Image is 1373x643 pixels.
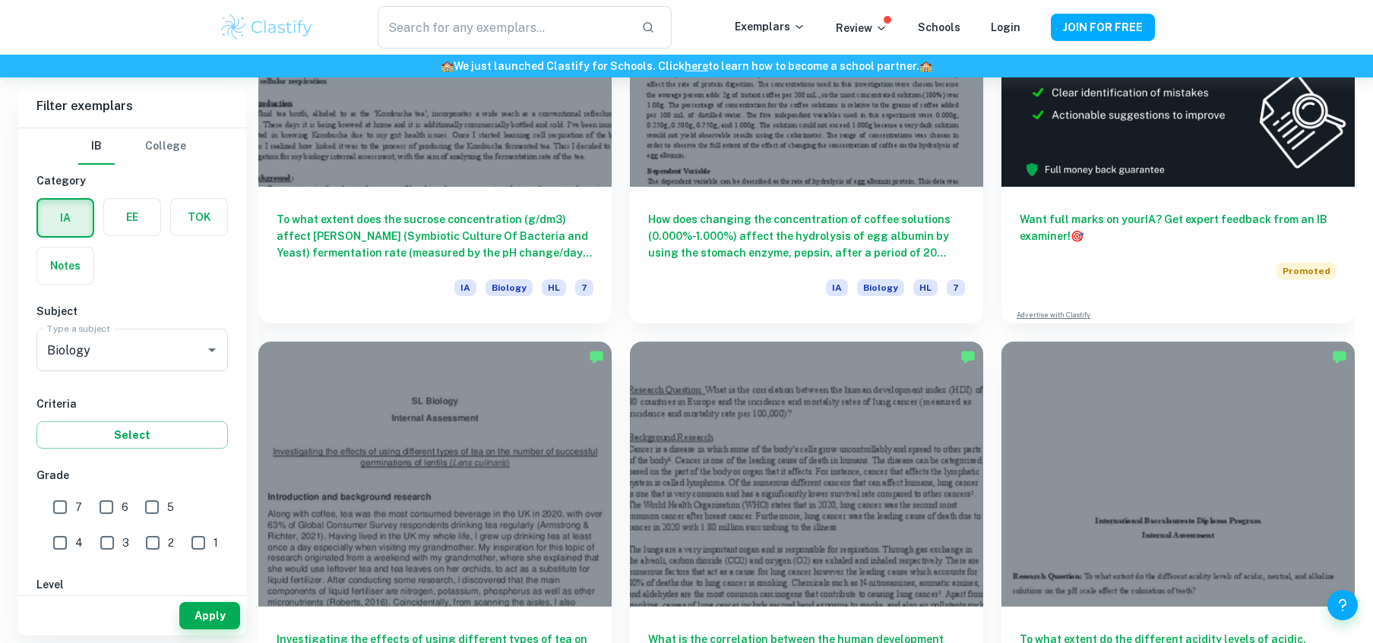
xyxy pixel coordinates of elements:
button: College [145,128,186,165]
img: Marked [1332,349,1347,364]
span: 🏫 [441,60,454,72]
a: Login [991,21,1020,33]
span: 4 [75,534,83,551]
h6: Subject [36,303,228,320]
button: EE [104,199,160,235]
span: HL [913,279,938,296]
span: Promoted [1277,263,1337,279]
span: IA [454,279,476,296]
h6: Filter exemplars [18,85,246,128]
span: 1 [214,534,218,551]
img: Marked [960,349,976,364]
button: IB [78,128,115,165]
span: Biology [486,279,533,296]
span: 2 [168,534,174,551]
p: Review [836,20,887,36]
h6: Want full marks on your IA ? Get expert feedback from an IB examiner! [1020,211,1337,244]
img: Clastify logo [219,12,315,43]
h6: How does changing the concentration of coffee solutions (0.000%-1.000%) affect the hydrolysis of ... [648,211,965,261]
button: Open [201,339,223,361]
h6: Level [36,576,228,593]
h6: Criteria [36,396,228,412]
a: Advertise with Clastify [1017,310,1090,320]
span: 6 [122,499,128,515]
button: Help and Feedback [1327,590,1358,620]
span: 5 [167,499,174,515]
h6: To what extent does the sucrose concentration (g/dm3) affect [PERSON_NAME] (Symbiotic Culture Of ... [277,211,593,261]
span: 7 [575,279,593,296]
input: Search for any exemplars... [378,6,628,49]
button: Apply [179,602,240,629]
button: IA [38,200,93,236]
label: Type a subject [47,322,110,335]
h6: Grade [36,467,228,484]
span: 🎯 [1071,230,1084,242]
span: HL [542,279,566,296]
span: IA [826,279,848,296]
h6: Category [36,172,228,189]
a: Schools [918,21,960,33]
button: Select [36,421,228,449]
div: Filter type choice [78,128,186,165]
span: Biology [857,279,904,296]
span: 7 [947,279,965,296]
button: Notes [37,247,93,284]
button: JOIN FOR FREE [1051,14,1155,41]
img: Marked [589,349,604,364]
span: 7 [75,499,82,515]
span: 3 [122,534,129,551]
a: here [685,60,708,72]
button: TOK [171,199,227,235]
h6: We just launched Clastify for Schools. Click to learn how to become a school partner. [3,58,1370,74]
span: 🏫 [919,60,932,72]
p: Exemplars [735,18,805,35]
